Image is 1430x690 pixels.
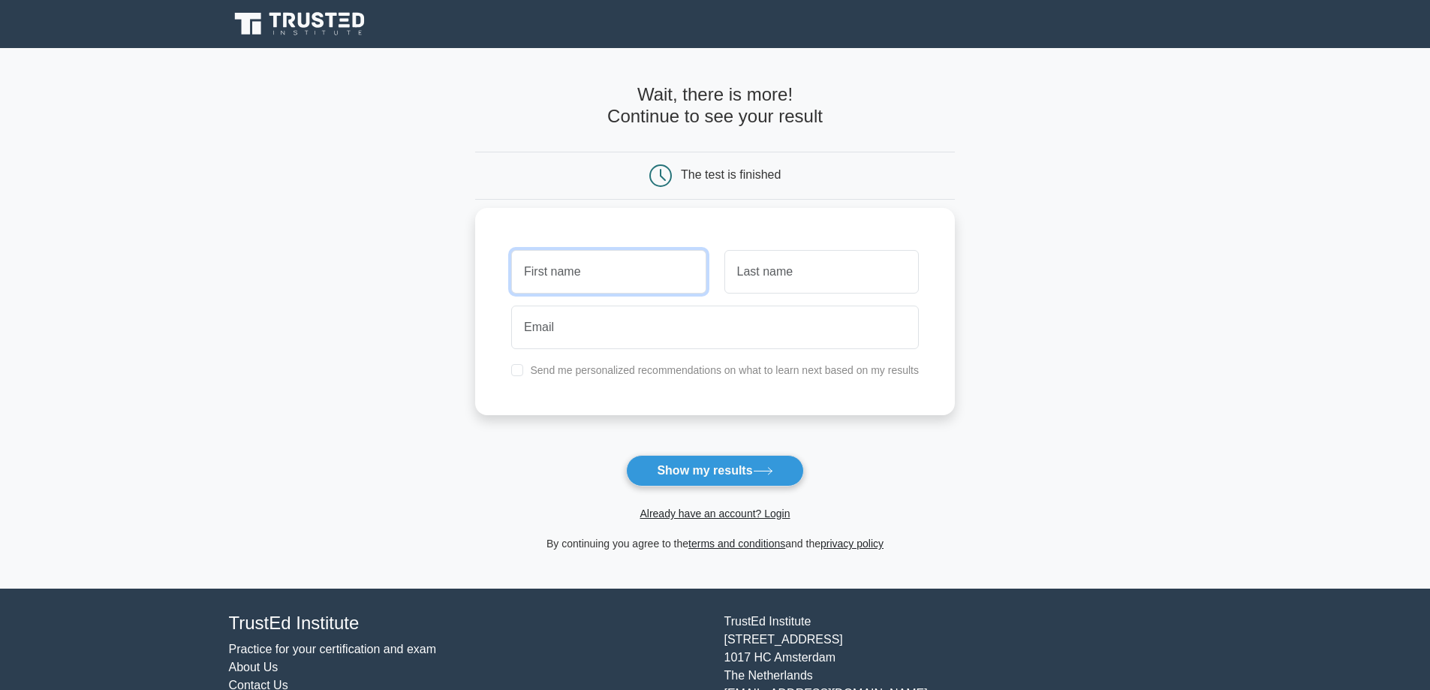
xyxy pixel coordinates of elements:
input: First name [511,250,706,294]
h4: TrustEd Institute [229,613,706,634]
input: Email [511,306,919,349]
div: The test is finished [681,168,781,181]
h4: Wait, there is more! Continue to see your result [475,84,955,128]
input: Last name [724,250,919,294]
label: Send me personalized recommendations on what to learn next based on my results [530,364,919,376]
a: terms and conditions [688,538,785,550]
a: Practice for your certification and exam [229,643,437,655]
button: Show my results [626,455,803,487]
a: Already have an account? Login [640,508,790,520]
div: By continuing you agree to the and the [466,535,964,553]
a: privacy policy [820,538,884,550]
a: About Us [229,661,278,673]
